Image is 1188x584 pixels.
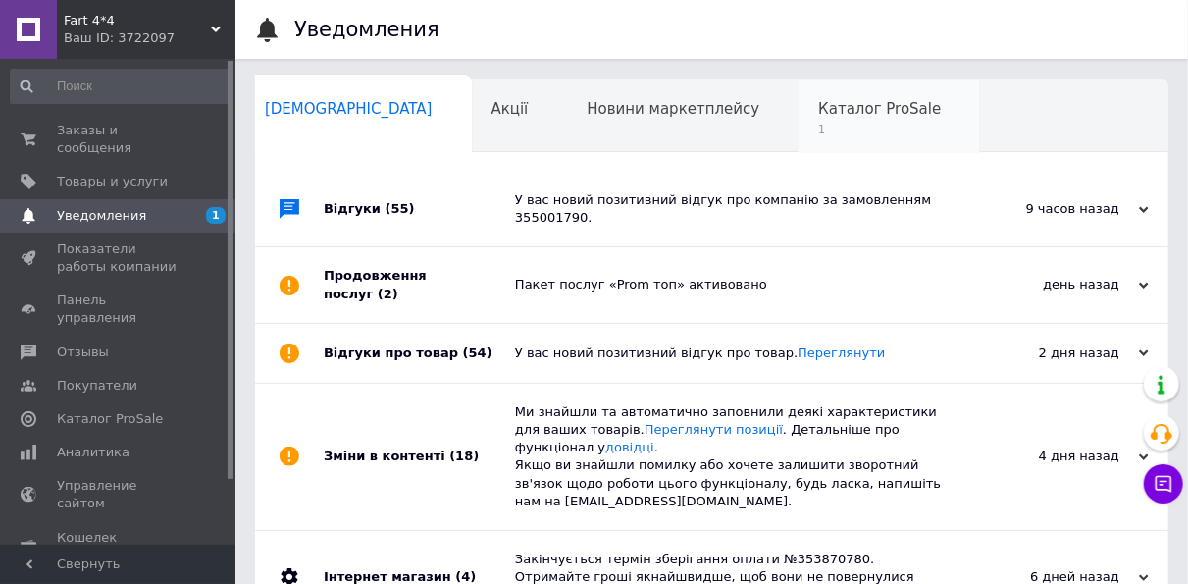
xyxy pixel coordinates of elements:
a: Переглянути [798,345,885,360]
span: (55) [386,201,415,216]
span: (4) [455,569,476,584]
span: Кошелек компании [57,529,181,564]
div: Ми знайшли та автоматично заповнили деякі характеристики для ваших товарів. . Детальніше про функ... [515,403,953,510]
a: Переглянути позиції [645,422,783,437]
span: Fart 4*4 [64,12,211,29]
input: Поиск [10,69,232,104]
span: Уведомления [57,207,146,225]
div: Відгуки [324,172,515,246]
span: Заказы и сообщения [57,122,181,157]
span: Отзывы [57,344,109,361]
span: Каталог ProSale [818,100,941,118]
div: 9 часов назад [953,200,1149,218]
h1: Уведомления [294,18,439,41]
span: [DEMOGRAPHIC_DATA] [265,100,433,118]
span: Показатели работы компании [57,240,181,276]
div: Зміни в контенті [324,384,515,530]
span: (54) [463,345,492,360]
div: Відгуки про товар [324,324,515,383]
span: (18) [449,449,479,463]
a: довідці [605,440,654,454]
span: Управление сайтом [57,477,181,512]
span: Товары и услуги [57,173,168,190]
div: Продовження послуг [324,247,515,322]
div: У вас новий позитивний відгук про компанію за замовленням 355001790. [515,191,953,227]
div: Ваш ID: 3722097 [64,29,235,47]
span: Панель управления [57,292,181,327]
div: 2 дня назад [953,345,1149,362]
div: Пакет послуг «Prom топ» активовано [515,276,953,293]
div: 4 дня назад [953,448,1149,465]
span: Каталог ProSale [57,410,163,428]
span: Покупатели [57,377,137,395]
span: (2) [378,287,398,301]
span: 1 [818,122,941,136]
div: день назад [953,276,1149,293]
span: Новини маркетплейсу [587,100,759,118]
div: У вас новий позитивний відгук про товар. [515,345,953,362]
span: Аналитика [57,444,129,461]
span: Акції [491,100,529,118]
button: Чат с покупателем [1144,464,1183,504]
span: 1 [206,207,226,224]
